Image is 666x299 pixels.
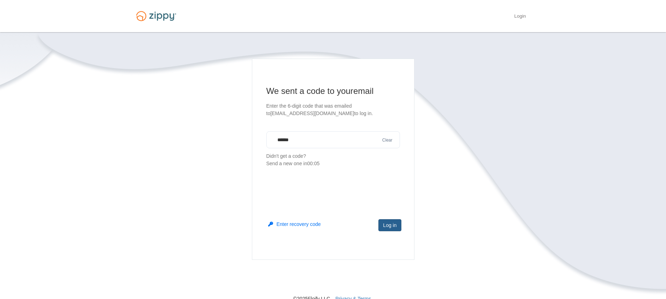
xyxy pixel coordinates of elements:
p: Didn't get a code? [266,153,400,167]
div: Send a new one in 00:05 [266,160,400,167]
a: Login [514,13,526,20]
p: Enter the 6-digit code that was emailed to [EMAIL_ADDRESS][DOMAIN_NAME] to log in. [266,102,400,117]
h1: We sent a code to your email [266,85,400,97]
button: Log in [378,219,401,231]
button: Clear [380,137,395,144]
img: Logo [132,8,181,24]
button: Enter recovery code [268,221,321,228]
